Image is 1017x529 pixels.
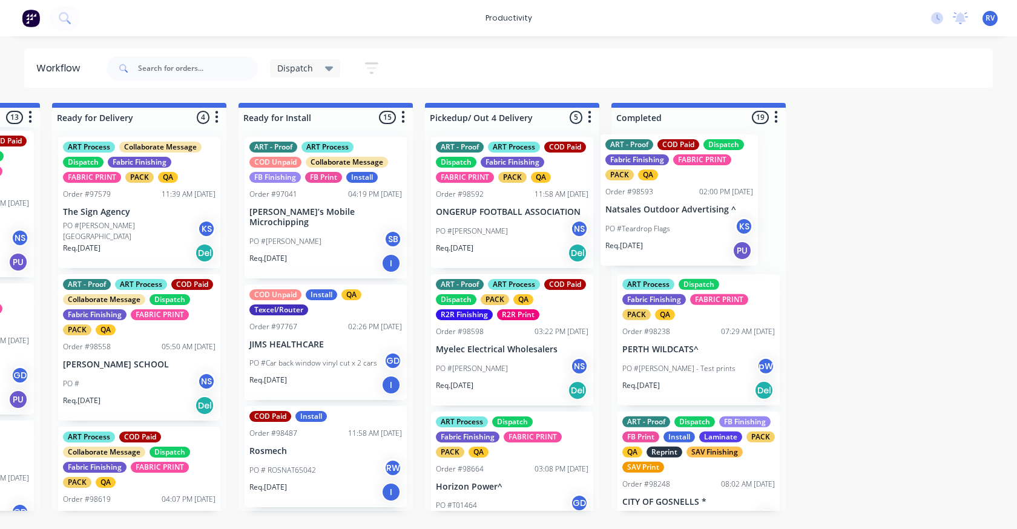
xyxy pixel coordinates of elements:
[277,62,313,74] span: Dispatch
[138,56,258,80] input: Search for orders...
[479,9,538,27] div: productivity
[36,61,86,76] div: Workflow
[986,13,995,24] span: RV
[22,9,40,27] img: Factory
